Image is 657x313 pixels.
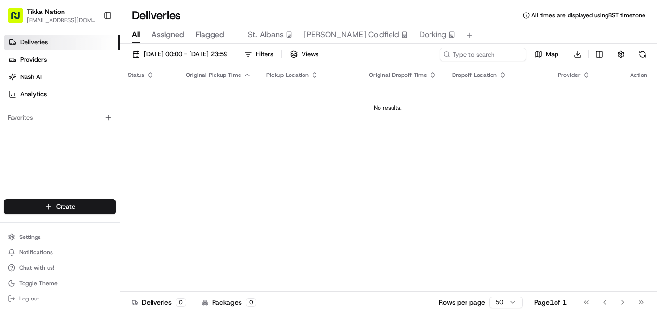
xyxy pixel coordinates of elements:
[132,29,140,40] span: All
[128,71,144,79] span: Status
[4,52,120,67] a: Providers
[19,279,58,287] span: Toggle Theme
[636,48,649,61] button: Refresh
[20,38,48,47] span: Deliveries
[4,87,120,102] a: Analytics
[124,104,651,112] div: No results.
[19,295,39,302] span: Log out
[286,48,323,61] button: Views
[202,298,256,307] div: Packages
[4,110,116,125] div: Favorites
[630,71,647,79] div: Action
[4,4,100,27] button: Tikka Nation[EMAIL_ADDRESS][DOMAIN_NAME]
[132,298,186,307] div: Deliveries
[56,202,75,211] span: Create
[248,29,284,40] span: St. Albans
[20,55,47,64] span: Providers
[546,50,558,59] span: Map
[176,298,186,307] div: 0
[369,71,427,79] span: Original Dropoff Time
[186,71,241,79] span: Original Pickup Time
[304,29,399,40] span: [PERSON_NAME] Coldfield
[20,90,47,99] span: Analytics
[4,261,116,275] button: Chat with us!
[132,8,181,23] h1: Deliveries
[246,298,256,307] div: 0
[19,233,41,241] span: Settings
[531,12,645,19] span: All times are displayed using BST timezone
[4,276,116,290] button: Toggle Theme
[256,50,273,59] span: Filters
[4,230,116,244] button: Settings
[19,249,53,256] span: Notifications
[419,29,446,40] span: Dorking
[452,71,497,79] span: Dropoff Location
[302,50,318,59] span: Views
[196,29,224,40] span: Flagged
[19,264,54,272] span: Chat with us!
[534,298,567,307] div: Page 1 of 1
[439,298,485,307] p: Rows per page
[128,48,232,61] button: [DATE] 00:00 - [DATE] 23:59
[27,16,96,24] button: [EMAIL_ADDRESS][DOMAIN_NAME]
[4,199,116,214] button: Create
[4,292,116,305] button: Log out
[240,48,278,61] button: Filters
[152,29,184,40] span: Assigned
[266,71,309,79] span: Pickup Location
[558,71,581,79] span: Provider
[144,50,227,59] span: [DATE] 00:00 - [DATE] 23:59
[4,246,116,259] button: Notifications
[530,48,563,61] button: Map
[27,7,65,16] button: Tikka Nation
[4,35,120,50] a: Deliveries
[4,69,120,85] a: Nash AI
[440,48,526,61] input: Type to search
[20,73,42,81] span: Nash AI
